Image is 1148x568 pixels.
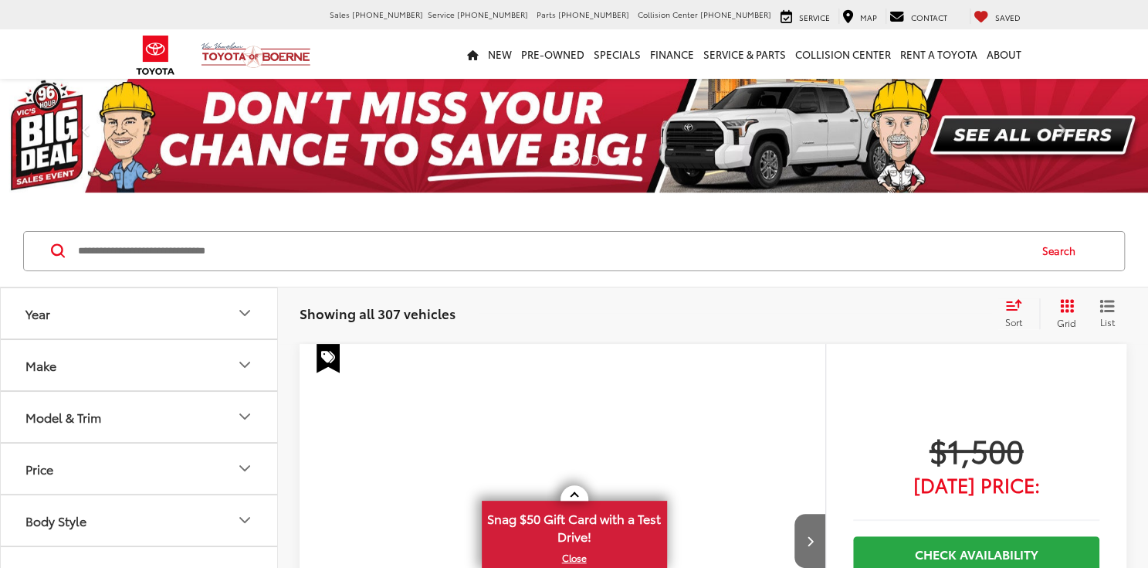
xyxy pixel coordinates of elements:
div: Body Style [25,513,86,528]
a: Specials [589,29,645,79]
button: YearYear [1,288,279,338]
span: Contact [911,12,947,23]
span: Map [860,12,877,23]
div: Make [235,355,254,374]
button: Grid View [1039,298,1088,329]
a: Map [838,9,881,24]
span: [DATE] Price: [853,477,1099,492]
a: Home [462,29,483,79]
button: PricePrice [1,444,279,494]
span: Snag $50 Gift Card with a Test Drive! [483,502,665,549]
span: $1,500 [853,430,1099,469]
span: Grid [1057,316,1076,329]
span: Service [799,12,830,23]
button: MakeMake [1,340,279,390]
img: Toyota [127,30,185,80]
button: Model & TrimModel & Trim [1,392,279,442]
a: Contact [886,9,951,24]
div: Price [235,459,254,478]
span: [PHONE_NUMBER] [352,9,423,20]
a: Finance [645,29,699,79]
span: Parts [537,9,556,20]
span: Sort [1005,315,1022,328]
div: Year [235,304,254,322]
div: Year [25,306,50,321]
a: About [982,29,1026,79]
span: Service [428,9,455,20]
button: List View [1088,298,1126,329]
img: Vic Vaughan Toyota of Boerne [201,42,311,69]
span: [PHONE_NUMBER] [457,9,528,20]
span: Sales [330,9,350,20]
span: List [1099,315,1115,328]
span: Saved [995,12,1021,23]
button: Search [1028,232,1098,270]
a: Service [777,9,834,24]
div: Model & Trim [235,407,254,426]
div: Make [25,358,56,372]
input: Search by Make, Model, or Keyword [76,233,1028,270]
span: [PHONE_NUMBER] [700,9,771,20]
button: Body StyleBody Style [1,495,279,546]
span: Showing all 307 vehicles [300,304,455,322]
button: Next image [794,514,825,568]
button: Select sort value [997,298,1039,329]
a: New [483,29,516,79]
span: [PHONE_NUMBER] [558,9,629,20]
a: Rent a Toyota [896,29,982,79]
a: Service & Parts: Opens in a new tab [699,29,791,79]
a: Collision Center [791,29,896,79]
a: My Saved Vehicles [970,9,1024,24]
a: Pre-Owned [516,29,589,79]
div: Price [25,461,53,476]
div: Body Style [235,511,254,529]
span: Collision Center [638,9,698,20]
span: Special [317,344,340,373]
div: Model & Trim [25,410,101,424]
